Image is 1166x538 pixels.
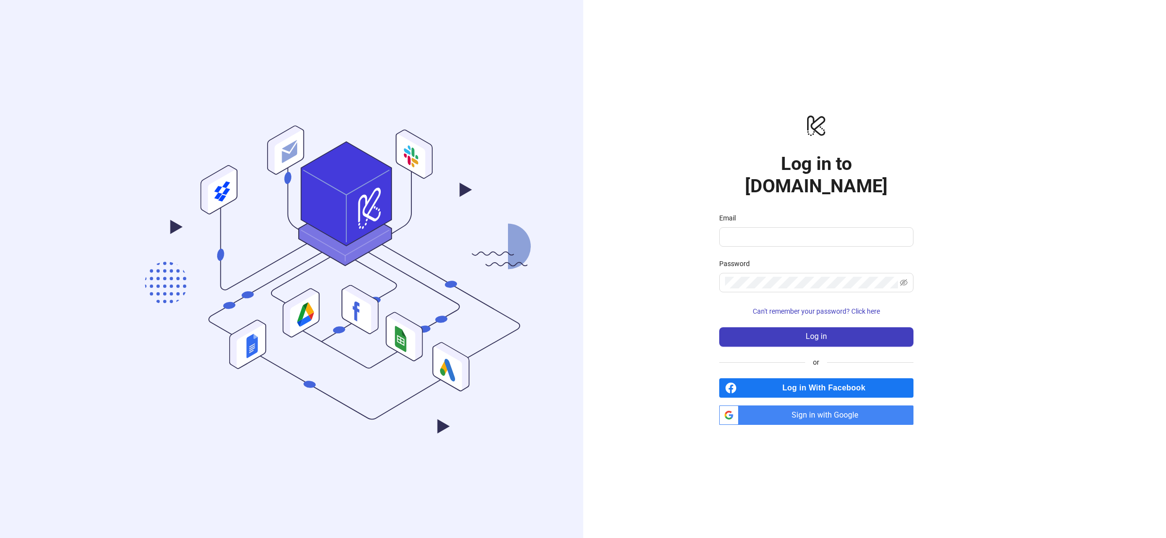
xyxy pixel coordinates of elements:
[719,405,913,425] a: Sign in with Google
[900,279,908,286] span: eye-invisible
[719,378,913,398] a: Log in With Facebook
[719,152,913,197] h1: Log in to [DOMAIN_NAME]
[725,231,906,243] input: Email
[743,405,913,425] span: Sign in with Google
[719,213,742,223] label: Email
[719,258,756,269] label: Password
[719,327,913,347] button: Log in
[719,307,913,315] a: Can't remember your password? Click here
[805,357,827,368] span: or
[719,304,913,319] button: Can't remember your password? Click here
[753,307,880,315] span: Can't remember your password? Click here
[806,332,827,341] span: Log in
[725,277,898,288] input: Password
[741,378,913,398] span: Log in With Facebook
